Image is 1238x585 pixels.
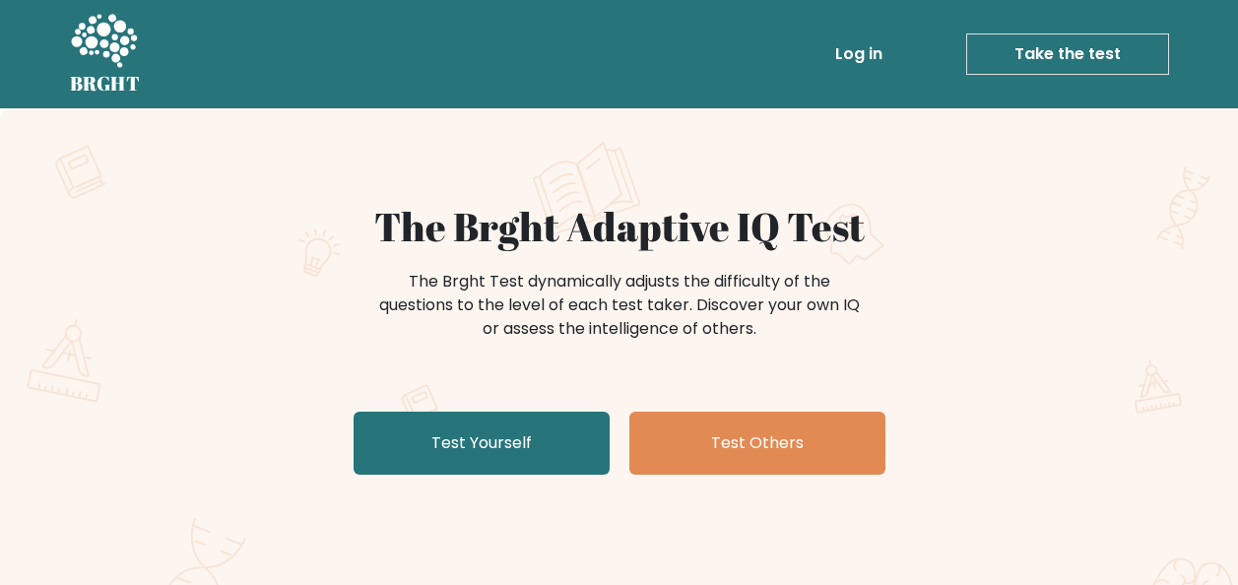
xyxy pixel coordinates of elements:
a: BRGHT [70,8,141,100]
div: The Brght Test dynamically adjusts the difficulty of the questions to the level of each test take... [373,270,866,341]
a: Test Yourself [354,412,610,475]
a: Take the test [966,33,1169,75]
h1: The Brght Adaptive IQ Test [139,203,1100,250]
a: Test Others [629,412,885,475]
a: Log in [827,34,890,74]
h5: BRGHT [70,72,141,96]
